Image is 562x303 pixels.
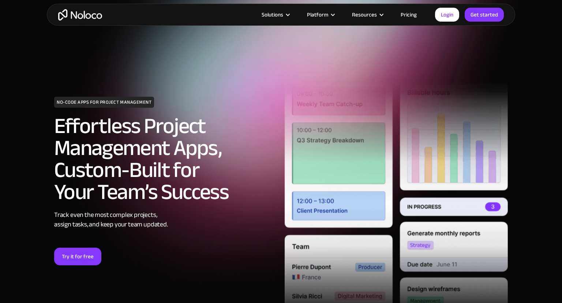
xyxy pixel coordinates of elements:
[343,10,391,19] div: Resources
[58,9,102,21] a: home
[435,8,459,22] a: Login
[252,10,298,19] div: Solutions
[54,248,101,265] a: Try it for free
[307,10,328,19] div: Platform
[391,10,426,19] a: Pricing
[352,10,377,19] div: Resources
[54,115,277,203] h2: Effortless Project Management Apps, Custom-Built for Your Team’s Success
[262,10,283,19] div: Solutions
[465,8,504,22] a: Get started
[54,210,277,229] div: Track even the most complex projects, assign tasks, and keep your team updated.
[298,10,343,19] div: Platform
[54,97,154,108] h1: NO-CODE APPS FOR PROJECT MANAGEMENT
